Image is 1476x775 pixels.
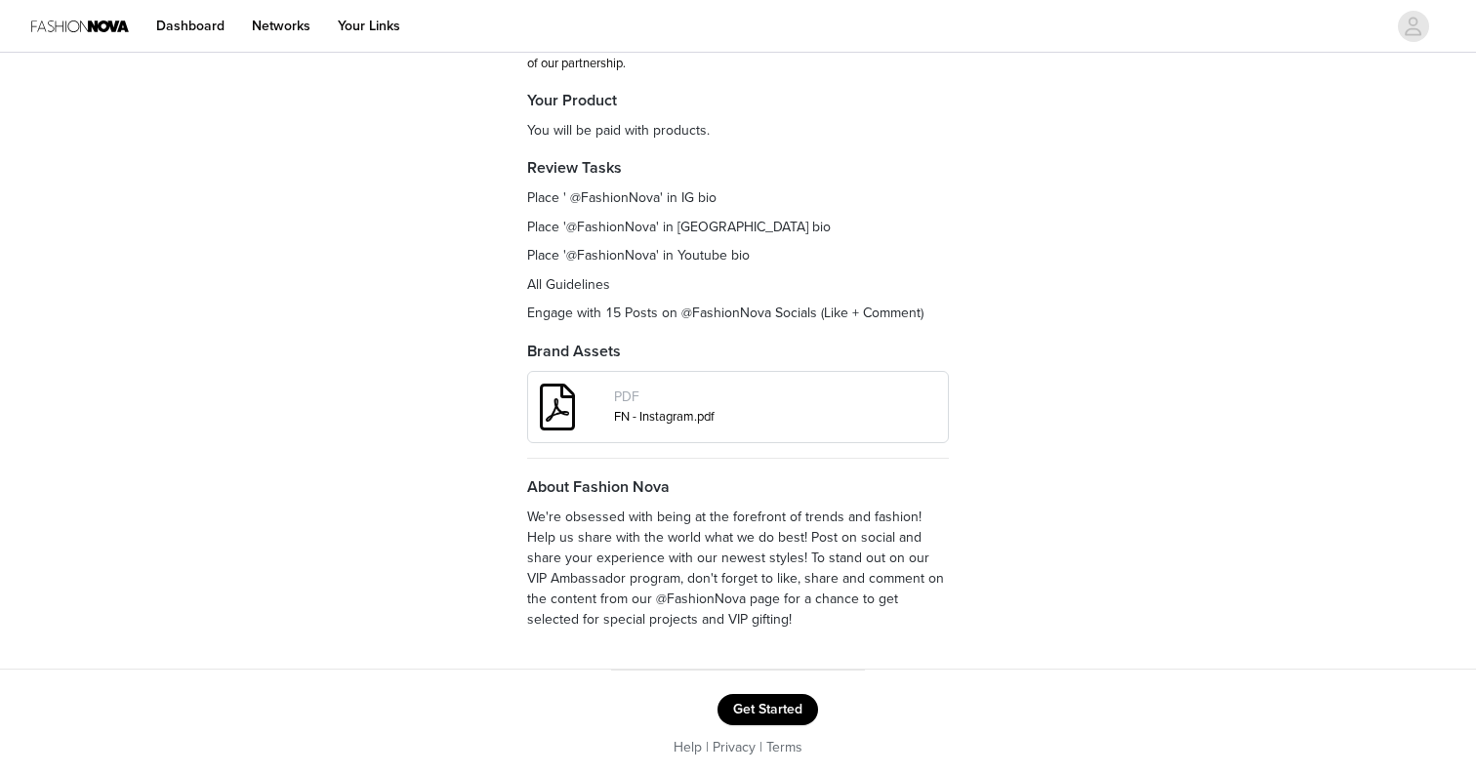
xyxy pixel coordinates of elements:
h4: About Fashion Nova [527,475,949,499]
a: Networks [240,4,322,48]
span: Place '@FashionNova' in Youtube bio [527,247,750,264]
span: | [706,739,709,755]
a: Your Links [326,4,412,48]
img: Fashion Nova Logo [31,4,129,48]
span: Place ' @FashionNova' in IG bio [527,189,717,206]
a: Help [674,739,702,755]
a: Privacy [713,739,756,755]
a: Dashboard [144,4,236,48]
span: Place '@FashionNova' in [GEOGRAPHIC_DATA] bio [527,219,831,235]
div: avatar [1404,11,1422,42]
h4: Brand Assets [527,340,949,363]
span: | [759,739,762,755]
a: FN - Instagram.pdf [614,409,715,425]
span: Engage with 15 Posts on @FashionNova Socials (Like + Comment) [527,305,923,321]
span: PDF [614,388,639,405]
span: All Guidelines [527,276,610,293]
button: Get Started [717,694,818,725]
p: You will be paid with products. [527,120,949,141]
h4: Review Tasks [527,156,949,180]
p: We're obsessed with being at the forefront of trends and fashion! Help us share with the world wh... [527,507,949,630]
a: Terms [766,739,802,755]
h4: Your Product [527,89,949,112]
